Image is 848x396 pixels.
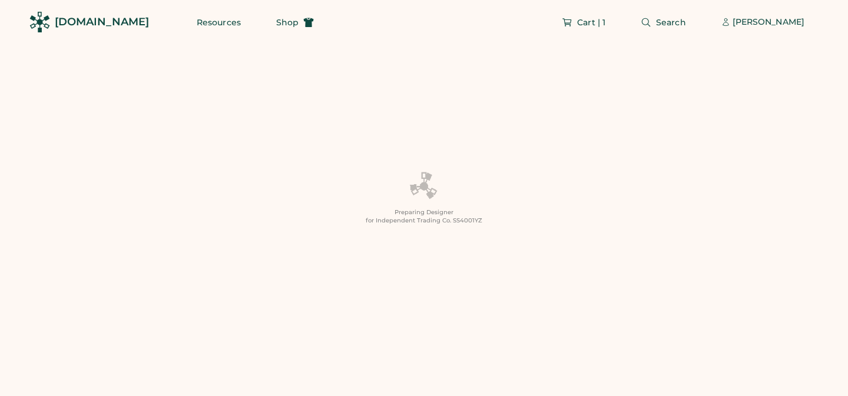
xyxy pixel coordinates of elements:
[548,11,620,34] button: Cart | 1
[29,12,50,32] img: Rendered Logo - Screens
[366,208,482,225] div: Preparing Designer for Independent Trading Co. SS4001YZ
[55,15,149,29] div: [DOMAIN_NAME]
[276,18,299,26] span: Shop
[627,11,700,34] button: Search
[183,11,255,34] button: Resources
[733,16,804,28] div: [PERSON_NAME]
[410,171,438,201] img: Platens-Black-Loader-Spin-rich%20black.webp
[577,18,605,26] span: Cart | 1
[262,11,328,34] button: Shop
[656,18,686,26] span: Search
